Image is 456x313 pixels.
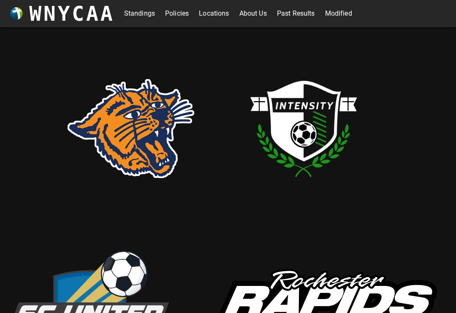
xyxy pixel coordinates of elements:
[239,7,267,20] a: About Us
[220,44,388,213] img: intensity.png
[124,7,155,20] a: Standings
[277,7,315,20] a: Past Results
[199,7,229,20] a: Locations
[165,7,189,20] a: Policies
[325,7,352,20] a: Modified
[29,2,114,25] h3: WNYCAA
[10,7,23,20] img: wnycaaBall.png
[68,79,194,178] img: rsd.png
